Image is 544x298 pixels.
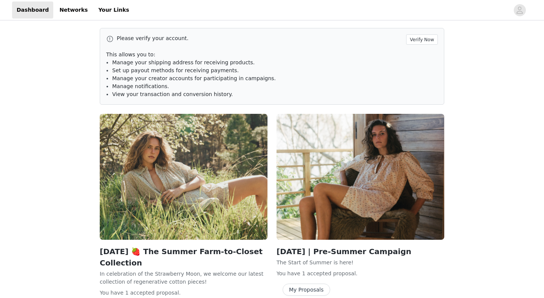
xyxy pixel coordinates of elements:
[100,289,267,297] p: You have 1 accepted proposal .
[12,2,53,19] a: Dashboard
[100,114,267,240] img: Christy Dawn
[516,4,523,16] div: avatar
[406,34,438,45] button: Verify Now
[100,246,267,269] h2: [DATE] 🍓 The Summer Farm-to-Closet Collection
[277,270,444,278] p: You have 1 accepted proposal .
[94,2,134,19] a: Your Links
[112,91,233,97] span: View your transaction and conversion history.
[112,67,239,73] span: Set up payout methods for receiving payments.
[100,270,267,286] p: In celebration of the Strawberry Moon, we welcome our latest collection of regenerative cotton pi...
[55,2,92,19] a: Networks
[277,246,444,257] h2: [DATE] | Pre-Summer Campaign
[277,259,444,267] p: The Start of Summer is here!
[283,284,330,296] button: My Proposals
[117,34,403,42] p: Please verify your account.
[112,75,276,81] span: Manage your creator accounts for participating in campaigns.
[112,59,255,65] span: Manage your shipping address for receiving products.
[277,114,444,240] img: Christy Dawn
[106,51,438,59] p: This allows you to:
[112,83,169,89] span: Manage notifications.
